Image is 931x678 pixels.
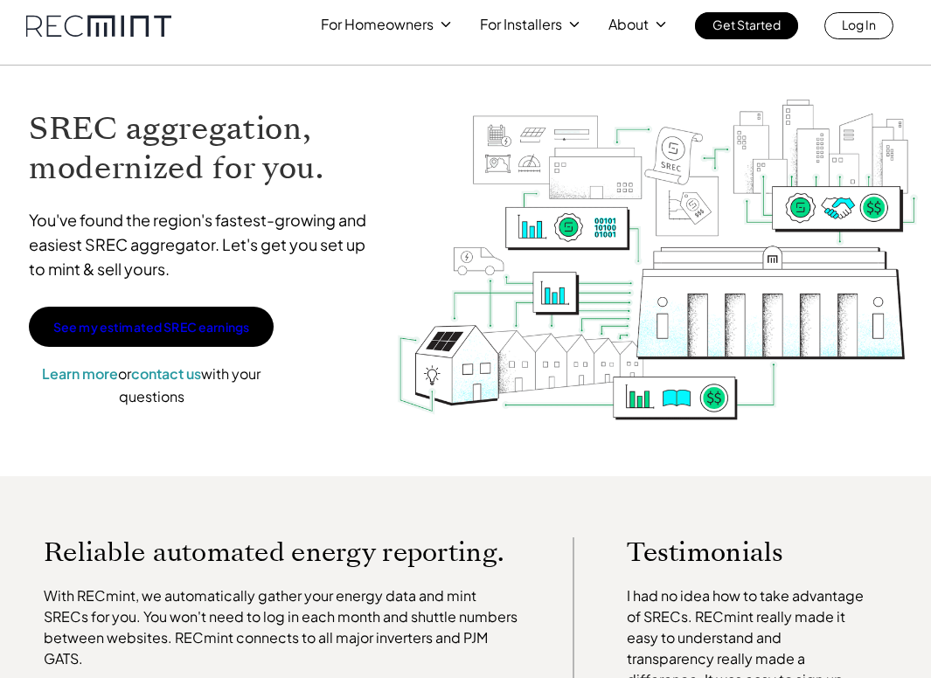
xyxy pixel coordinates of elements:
[131,364,201,383] a: contact us
[42,364,118,383] a: Learn more
[824,12,893,39] a: Log In
[712,12,781,37] p: Get Started
[44,537,520,568] p: Reliable automated energy reporting.
[627,537,865,568] p: Testimonials
[29,208,379,281] p: You've found the region's fastest-growing and easiest SREC aggregator. Let's get you set up to mi...
[608,12,649,37] p: About
[29,109,379,188] h1: SREC aggregation, modernized for you.
[44,585,520,669] p: With RECmint, we automatically gather your energy data and mint SRECs for you. You won't need to ...
[480,12,562,37] p: For Installers
[321,12,434,37] p: For Homeowners
[29,363,274,407] p: or with your questions
[396,56,920,476] img: RECmint value cycle
[29,307,274,347] a: See my estimated SREC earnings
[842,12,876,37] p: Log In
[53,319,249,335] p: See my estimated SREC earnings
[695,12,798,39] a: Get Started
